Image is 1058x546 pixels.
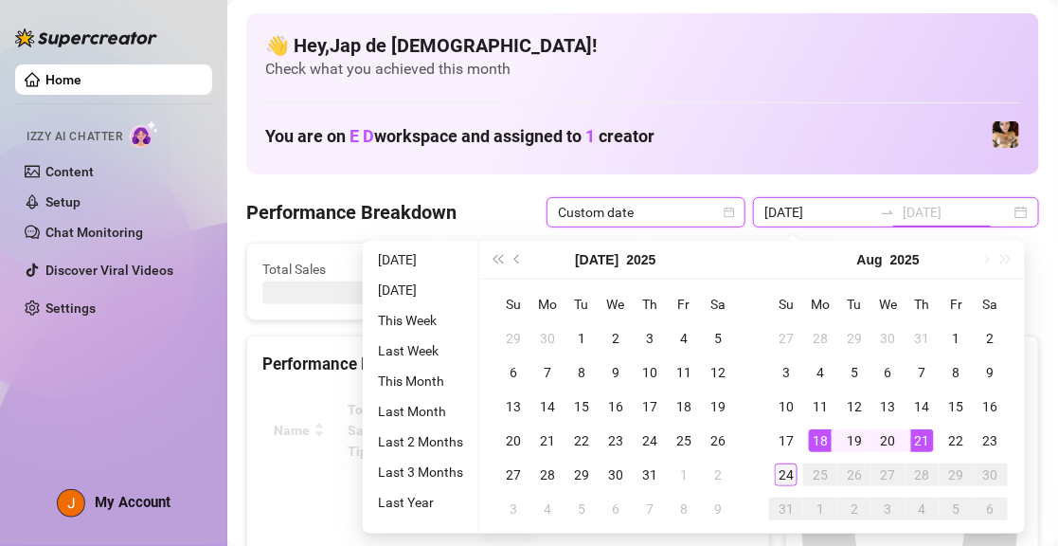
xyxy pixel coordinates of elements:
div: 12 [843,395,866,418]
th: We [599,287,633,321]
div: 31 [911,327,934,350]
td: 2025-08-29 [940,458,974,492]
th: Su [496,287,530,321]
td: 2025-08-24 [769,458,803,492]
td: 2025-08-12 [837,390,871,424]
td: 2025-07-25 [667,424,701,458]
td: 2025-08-04 [530,492,565,526]
div: 2 [707,464,729,486]
h4: Performance Breakdown [246,199,457,226]
div: 9 [979,361,1002,384]
div: 28 [809,327,832,350]
div: 22 [945,429,968,452]
td: 2025-07-26 [701,424,735,458]
td: 2025-09-02 [837,492,871,526]
div: 14 [911,395,934,418]
button: Choose a year [627,241,656,279]
td: 2025-07-14 [530,390,565,424]
td: 2025-07-16 [599,390,633,424]
div: 8 [570,361,593,384]
span: to [880,205,895,220]
button: Choose a month [857,241,883,279]
td: 2025-07-29 [565,458,599,492]
td: 2025-08-03 [496,492,530,526]
div: 9 [707,498,729,520]
div: 1 [945,327,968,350]
th: Mo [803,287,837,321]
td: 2025-07-15 [565,390,599,424]
td: 2025-07-09 [599,355,633,390]
td: 2025-07-29 [837,321,871,355]
td: 2025-09-04 [906,492,940,526]
div: 4 [911,498,934,520]
div: 1 [809,498,832,520]
td: 2025-08-10 [769,390,803,424]
td: 2025-06-30 [530,321,565,355]
img: vixie [993,121,1019,148]
div: 18 [809,429,832,452]
li: This Week [370,309,471,332]
div: 6 [502,361,525,384]
td: 2025-08-21 [906,424,940,458]
input: End date [903,202,1011,223]
div: 29 [570,464,593,486]
span: Izzy AI Chatter [27,128,122,146]
div: 12 [707,361,729,384]
div: 15 [570,395,593,418]
td: 2025-09-06 [974,492,1008,526]
td: 2025-07-07 [530,355,565,390]
td: 2025-08-04 [803,355,837,390]
a: Home [45,72,81,87]
div: 26 [707,429,729,452]
td: 2025-07-08 [565,355,599,390]
div: 31 [775,498,798,520]
div: 5 [707,327,729,350]
td: 2025-08-20 [871,424,906,458]
td: 2025-07-23 [599,424,633,458]
td: 2025-08-31 [769,492,803,526]
th: Mo [530,287,565,321]
td: 2025-08-08 [940,355,974,390]
td: 2025-08-16 [974,390,1008,424]
div: 27 [502,464,525,486]
div: 8 [672,498,695,520]
div: 19 [707,395,729,418]
td: 2025-08-07 [906,355,940,390]
li: Last 3 Months [370,461,471,483]
div: 10 [638,361,661,384]
div: 23 [604,429,627,452]
div: 4 [672,327,695,350]
th: Su [769,287,803,321]
td: 2025-07-02 [599,321,633,355]
div: 13 [502,395,525,418]
div: 7 [911,361,934,384]
td: 2025-07-31 [633,458,667,492]
div: 29 [843,327,866,350]
td: 2025-07-19 [701,390,735,424]
a: Discover Viral Videos [45,263,173,278]
th: We [871,287,906,321]
div: 20 [877,429,900,452]
span: E D [350,126,374,146]
td: 2025-07-06 [496,355,530,390]
div: 16 [979,395,1002,418]
div: 9 [604,361,627,384]
th: Th [906,287,940,321]
div: 19 [843,429,866,452]
div: 29 [502,327,525,350]
div: 4 [809,361,832,384]
img: AI Chatter [130,120,159,148]
td: 2025-08-30 [974,458,1008,492]
span: 1 [585,126,595,146]
td: 2025-07-05 [701,321,735,355]
div: 30 [536,327,559,350]
div: 2 [604,327,627,350]
td: 2025-08-01 [940,321,974,355]
td: 2025-07-21 [530,424,565,458]
h1: You are on workspace and assigned to creator [265,126,655,147]
td: 2025-07-22 [565,424,599,458]
td: 2025-07-28 [803,321,837,355]
div: 3 [877,498,900,520]
div: 25 [672,429,695,452]
td: 2025-08-11 [803,390,837,424]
